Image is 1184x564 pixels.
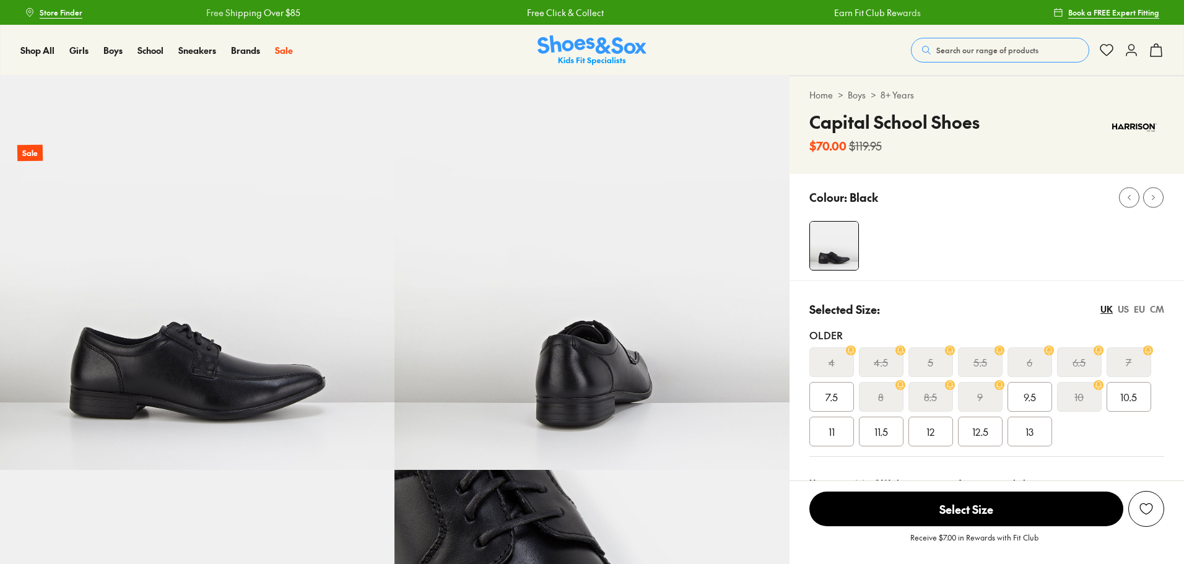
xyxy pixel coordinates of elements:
s: 5 [928,355,933,370]
span: Boys [103,44,123,56]
div: > > [809,89,1164,102]
s: 6.5 [1073,355,1086,370]
a: Free Click & Collect [522,6,599,19]
a: Book a FREE Expert Fitting [1053,1,1159,24]
img: 12_1 [394,76,789,470]
div: UK [1100,303,1113,316]
button: Add to Wishlist [1128,491,1164,527]
s: 6 [1027,355,1032,370]
div: Older [809,328,1164,342]
a: 8+ Years [881,89,914,102]
button: Search our range of products [911,38,1089,63]
div: US [1118,303,1129,316]
a: Sneakers [178,44,216,57]
a: Store Finder [25,1,82,24]
span: 7.5 [825,389,838,404]
p: Black [850,189,878,206]
span: 12 [926,424,934,439]
img: 11_1 [810,222,858,270]
span: 11.5 [874,424,888,439]
span: Store Finder [40,7,82,18]
s: 5.5 [973,355,987,370]
a: Free Shipping Over $85 [201,6,295,19]
a: Shoes & Sox [538,35,646,66]
span: 9.5 [1024,389,1036,404]
img: Vendor logo [1105,109,1164,146]
s: 9 [977,389,983,404]
span: 13 [1025,424,1034,439]
b: $70.00 [809,137,847,154]
s: 4 [829,355,835,370]
a: Sale [275,44,293,57]
p: Selected Size: [809,301,880,318]
a: Brands [231,44,260,57]
div: Unsure on sizing? We have a range of resources to help [809,477,1164,490]
s: 4.5 [874,355,888,370]
span: Brands [231,44,260,56]
img: SNS_Logo_Responsive.svg [538,35,646,66]
span: 11 [829,424,835,439]
div: CM [1150,303,1164,316]
s: 8.5 [924,389,937,404]
a: Earn Fit Club Rewards [829,6,916,19]
s: 7 [1126,355,1131,370]
s: 8 [878,389,884,404]
a: Boys [848,89,866,102]
span: 10.5 [1120,389,1137,404]
p: Receive $7.00 in Rewards with Fit Club [910,532,1038,554]
s: $119.95 [849,137,882,154]
a: Shop All [20,44,54,57]
div: EU [1134,303,1145,316]
button: Select Size [809,491,1123,527]
p: Sale [17,145,43,162]
span: School [137,44,163,56]
span: Shop All [20,44,54,56]
p: Colour: [809,189,847,206]
span: Search our range of products [936,45,1038,56]
span: Select Size [809,492,1123,526]
span: Sneakers [178,44,216,56]
s: 10 [1074,389,1084,404]
span: Sale [275,44,293,56]
a: Boys [103,44,123,57]
a: Home [809,89,833,102]
a: School [137,44,163,57]
h4: Capital School Shoes [809,109,980,135]
span: 12.5 [972,424,988,439]
span: Book a FREE Expert Fitting [1068,7,1159,18]
span: Girls [69,44,89,56]
a: Girls [69,44,89,57]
